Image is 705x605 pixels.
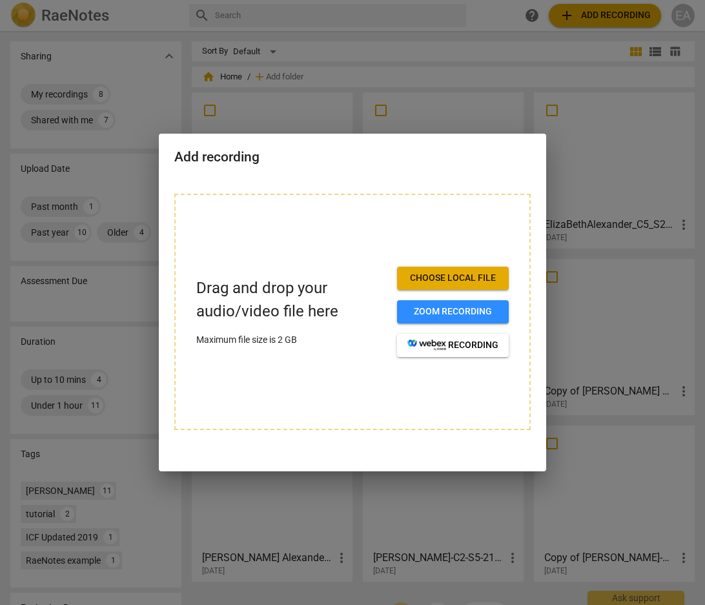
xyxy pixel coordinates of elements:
span: Choose local file [407,272,498,285]
p: Drag and drop your audio/video file here [196,277,387,322]
span: Zoom recording [407,305,498,318]
p: Maximum file size is 2 GB [196,333,387,347]
button: Choose local file [397,267,509,290]
button: Zoom recording [397,300,509,323]
button: recording [397,334,509,357]
h2: Add recording [174,149,531,165]
span: recording [407,339,498,352]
